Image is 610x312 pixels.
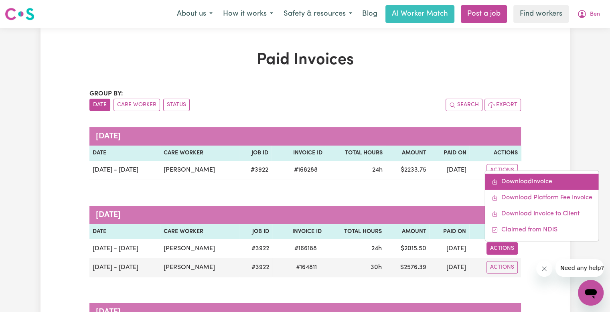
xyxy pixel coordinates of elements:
[5,6,49,12] span: Need any help?
[386,161,430,180] td: $ 2233.75
[485,206,598,222] a: Download invoice to CS #166188
[590,10,600,19] span: Ben
[430,161,469,180] td: [DATE]
[5,5,34,23] a: Careseekers logo
[536,261,552,277] iframe: Close message
[89,258,161,277] td: [DATE] - [DATE]
[486,242,518,255] button: Actions
[113,99,160,111] button: sort invoices by care worker
[555,259,604,277] iframe: Message from company
[160,161,239,180] td: [PERSON_NAME]
[239,146,272,161] th: Job ID
[572,6,605,22] button: My Account
[218,6,278,22] button: How it works
[485,174,598,190] a: Download invoice #166188
[89,224,161,239] th: Date
[385,258,430,277] td: $ 2576.39
[325,224,385,239] th: Total Hours
[89,239,161,258] td: [DATE] - [DATE]
[429,258,469,277] td: [DATE]
[160,146,239,161] th: Care Worker
[89,51,521,70] h1: Paid Invoices
[326,146,386,161] th: Total Hours
[385,239,430,258] td: $ 2015.50
[89,146,160,161] th: Date
[89,206,521,224] caption: [DATE]
[385,5,454,23] a: AI Worker Match
[291,263,322,272] span: # 164811
[89,161,160,180] td: [DATE] - [DATE]
[160,258,239,277] td: [PERSON_NAME]
[239,239,272,258] td: # 3922
[239,224,272,239] th: Job ID
[371,264,382,271] span: 30 hours
[486,164,518,176] button: Actions
[372,167,383,173] span: 24 hours
[513,5,569,23] a: Find workers
[484,99,521,111] button: Export
[289,165,322,175] span: # 168288
[484,170,599,241] div: Actions
[385,224,430,239] th: Amount
[469,146,521,161] th: Actions
[160,239,239,258] td: [PERSON_NAME]
[5,7,34,21] img: Careseekers logo
[89,127,521,146] caption: [DATE]
[578,280,604,306] iframe: Button to launch messaging window
[386,146,430,161] th: Amount
[290,244,322,253] span: # 166188
[357,5,382,23] a: Blog
[371,245,382,252] span: 24 hours
[160,224,239,239] th: Care Worker
[172,6,218,22] button: About us
[486,261,518,274] button: Actions
[461,5,507,23] a: Post a job
[89,99,110,111] button: sort invoices by date
[239,161,272,180] td: # 3922
[485,190,598,206] a: Download platform fee #166188
[469,224,521,239] th: Actions
[89,91,123,97] span: Group by:
[163,99,190,111] button: sort invoices by paid status
[278,6,357,22] button: Safety & resources
[272,146,326,161] th: Invoice ID
[429,239,469,258] td: [DATE]
[430,146,469,161] th: Paid On
[272,224,325,239] th: Invoice ID
[485,222,598,238] a: Mark invoice #166188 as claimed from NDIS
[446,99,482,111] button: Search
[429,224,469,239] th: Paid On
[239,258,272,277] td: # 3922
